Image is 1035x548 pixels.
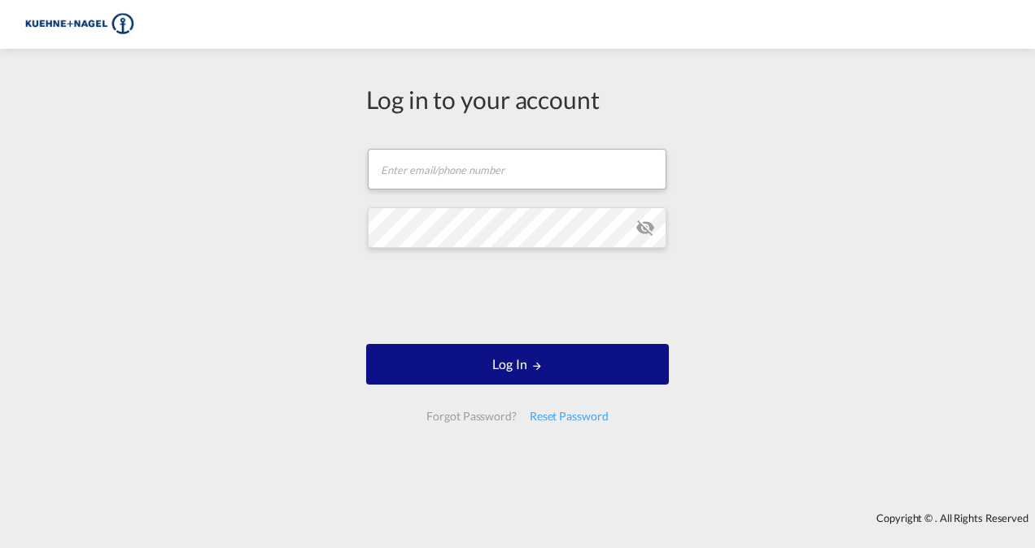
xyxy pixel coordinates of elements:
[368,149,666,189] input: Enter email/phone number
[24,7,134,43] img: 36441310f41511efafde313da40ec4a4.png
[635,218,655,237] md-icon: icon-eye-off
[523,402,615,431] div: Reset Password
[420,402,522,431] div: Forgot Password?
[366,82,669,116] div: Log in to your account
[394,264,641,328] iframe: reCAPTCHA
[366,344,669,385] button: LOGIN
